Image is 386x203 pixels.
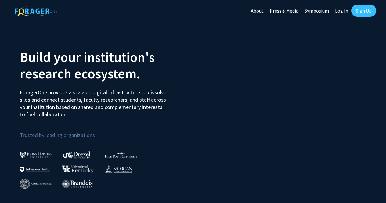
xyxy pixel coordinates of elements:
[20,167,50,172] img: Thomas Jefferson University
[20,49,189,82] h2: Build your institution's research ecosystem.
[104,165,132,173] img: Morgan State University
[62,165,94,173] img: University of Kentucky
[20,179,52,189] img: Cornell University
[351,5,376,17] a: Sign Up
[20,123,189,140] p: Trusted by leading organizations
[62,180,93,188] img: Brandeis University
[15,6,57,16] img: ForagerOne Logo
[63,151,90,158] img: Drexel University
[105,150,137,158] img: High Point University
[20,84,168,118] p: ForagerOne provides a scalable digital infrastructure to dissolve silos and connect students, fac...
[20,152,52,158] img: Johns Hopkins University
